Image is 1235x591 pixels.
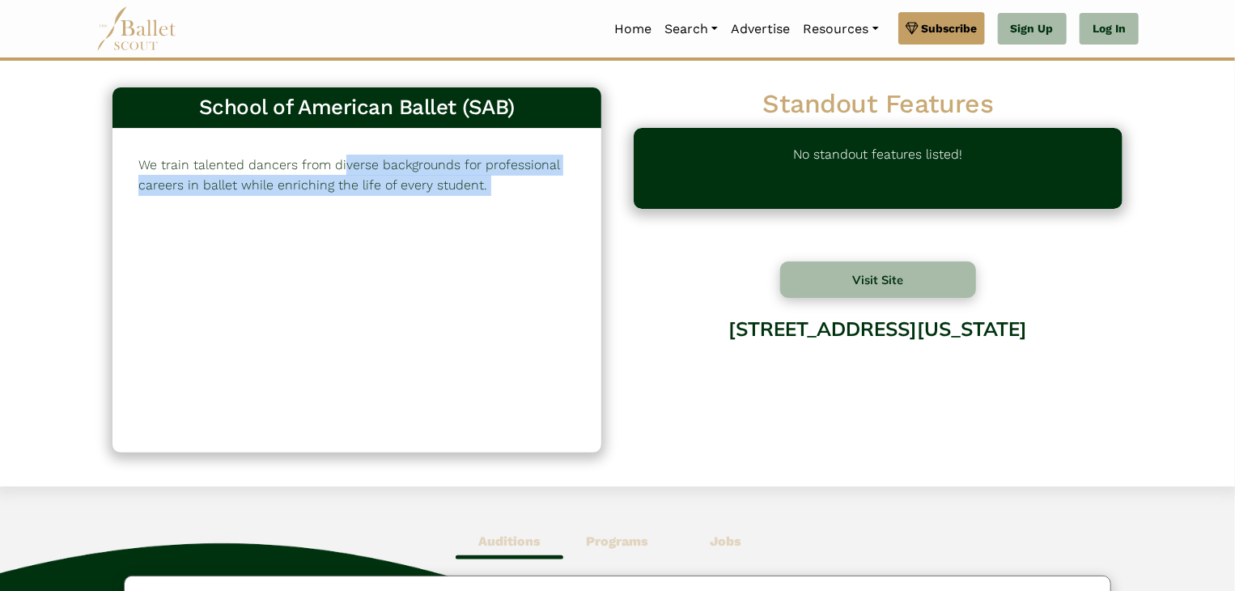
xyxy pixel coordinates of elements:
button: Visit Site [780,261,976,298]
b: Auditions [478,534,541,549]
h3: School of American Ballet (SAB) [125,94,588,121]
p: We train talented dancers from diverse backgrounds for professional careers in ballet while enric... [138,155,575,196]
b: Jobs [710,534,741,549]
b: Programs [586,534,648,549]
a: Sign Up [998,13,1067,45]
div: [STREET_ADDRESS][US_STATE] [634,305,1123,436]
p: No standout features listed! [794,144,963,193]
a: Search [658,12,724,46]
a: Home [608,12,658,46]
a: Subscribe [898,12,985,45]
span: Subscribe [922,19,978,37]
img: gem.svg [906,19,919,37]
h2: Standout Features [634,87,1123,121]
a: Advertise [724,12,796,46]
a: Resources [796,12,885,46]
a: Log In [1080,13,1139,45]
